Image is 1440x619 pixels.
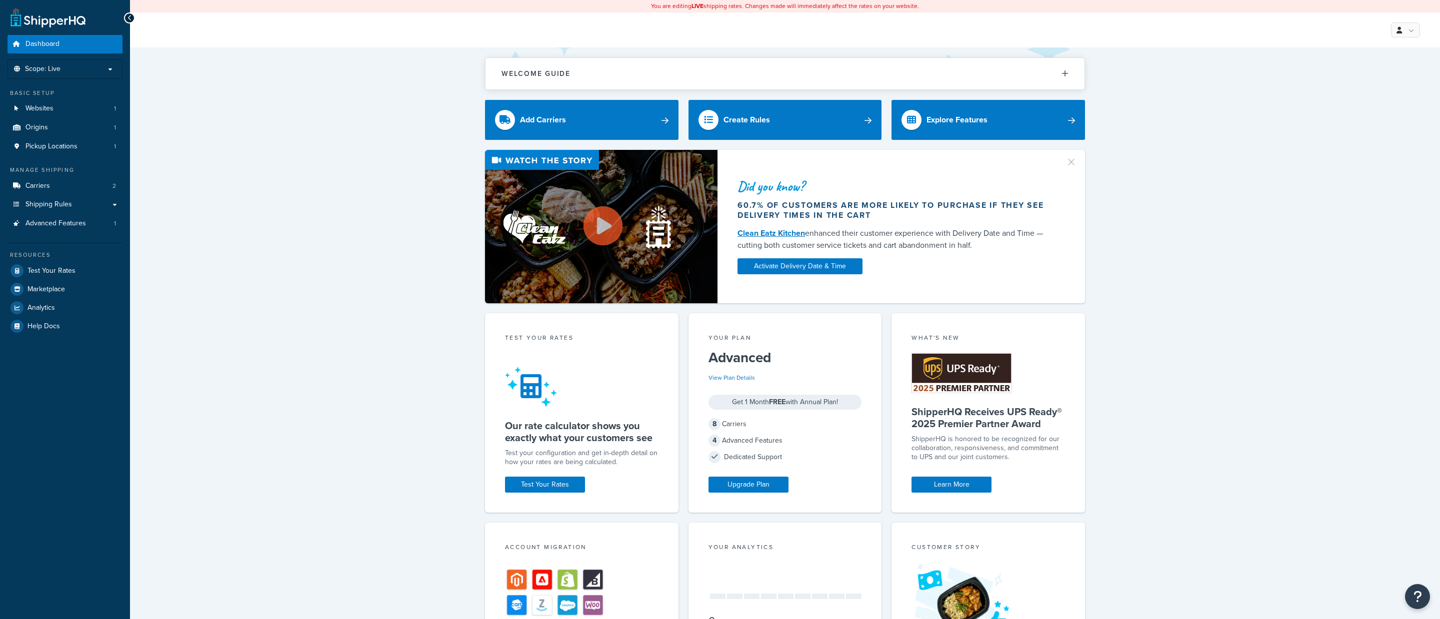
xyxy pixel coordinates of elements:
[27,304,55,312] span: Analytics
[505,449,658,467] div: Test your configuration and get in-depth detail on how your rates are being calculated.
[7,166,122,174] div: Manage Shipping
[7,137,122,156] li: Pickup Locations
[7,118,122,137] a: Origins1
[25,142,77,151] span: Pickup Locations
[7,299,122,317] a: Analytics
[723,113,770,127] div: Create Rules
[708,435,720,447] span: 4
[708,477,788,493] a: Upgrade Plan
[708,333,862,345] div: Your Plan
[911,543,1065,554] div: Customer Story
[737,227,1053,251] div: enhanced their customer experience with Delivery Date and Time — cutting both customer service ti...
[7,214,122,233] a: Advanced Features1
[708,450,862,464] div: Dedicated Support
[708,543,862,554] div: Your Analytics
[114,219,116,228] span: 1
[520,113,566,127] div: Add Carriers
[25,200,72,209] span: Shipping Rules
[505,420,658,444] h5: Our rate calculator shows you exactly what your customers see
[737,179,1053,193] div: Did you know?
[7,89,122,97] div: Basic Setup
[7,35,122,53] a: Dashboard
[708,395,862,410] div: Get 1 Month with Annual Plan!
[708,434,862,448] div: Advanced Features
[911,435,1065,462] p: ShipperHQ is honored to be recognized for our collaboration, responsiveness, and commitment to UP...
[505,333,658,345] div: Test your rates
[25,40,59,48] span: Dashboard
[926,113,987,127] div: Explore Features
[769,397,785,407] strong: FREE
[7,214,122,233] li: Advanced Features
[7,251,122,259] div: Resources
[25,219,86,228] span: Advanced Features
[691,1,703,10] b: LIVE
[25,123,48,132] span: Origins
[114,142,116,151] span: 1
[114,123,116,132] span: 1
[7,99,122,118] li: Websites
[737,200,1053,220] div: 60.7% of customers are more likely to purchase if they see delivery times in the cart
[112,182,116,190] span: 2
[911,406,1065,430] h5: ShipperHQ Receives UPS Ready® 2025 Premier Partner Award
[485,150,717,303] img: Video thumbnail
[505,543,658,554] div: Account Migration
[708,373,755,382] a: View Plan Details
[501,70,570,77] h2: Welcome Guide
[891,100,1085,140] a: Explore Features
[911,477,991,493] a: Learn More
[7,317,122,335] a: Help Docs
[737,227,805,239] a: Clean Eatz Kitchen
[7,262,122,280] a: Test Your Rates
[25,65,60,73] span: Scope: Live
[708,417,862,431] div: Carriers
[7,118,122,137] li: Origins
[1405,584,1430,609] button: Open Resource Center
[485,100,678,140] a: Add Carriers
[114,104,116,113] span: 1
[25,182,50,190] span: Carriers
[27,322,60,331] span: Help Docs
[7,99,122,118] a: Websites1
[7,177,122,195] li: Carriers
[7,177,122,195] a: Carriers2
[7,137,122,156] a: Pickup Locations1
[7,280,122,298] a: Marketplace
[27,285,65,294] span: Marketplace
[27,267,75,275] span: Test Your Rates
[485,58,1084,89] button: Welcome Guide
[911,333,1065,345] div: What's New
[708,418,720,430] span: 8
[708,350,862,366] h5: Advanced
[505,477,585,493] a: Test Your Rates
[25,104,53,113] span: Websites
[688,100,882,140] a: Create Rules
[737,258,862,274] a: Activate Delivery Date & Time
[7,195,122,214] a: Shipping Rules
